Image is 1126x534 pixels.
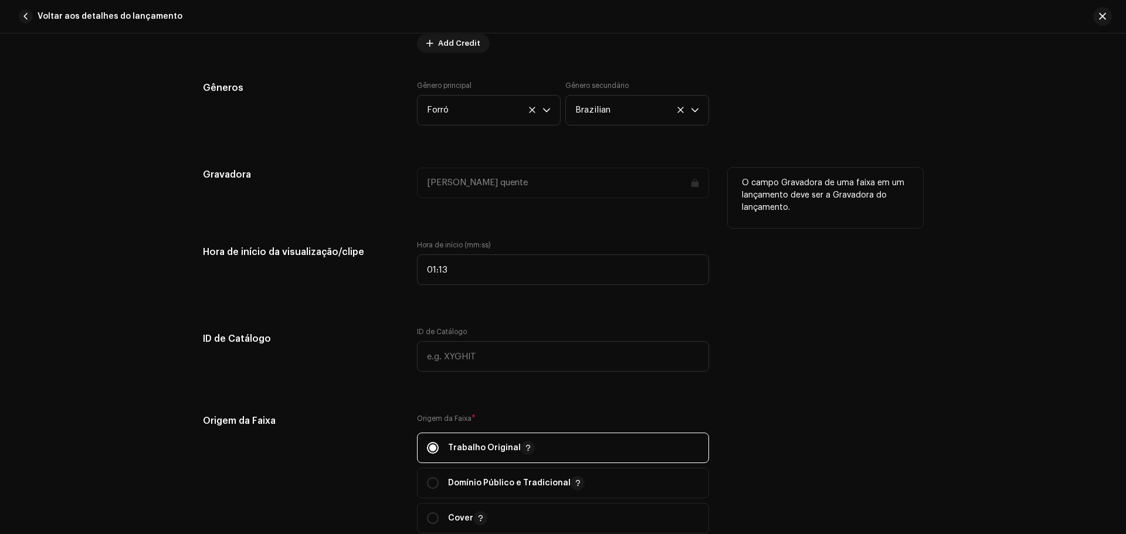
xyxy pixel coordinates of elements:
[417,468,709,498] p-togglebutton: Domínio Público e Tradicional
[417,433,709,463] p-togglebutton: Trabalho Original
[203,327,398,351] h5: ID de Catálogo
[203,81,398,95] h5: Gêneros
[575,96,691,125] span: Brazilian
[448,441,535,455] p: Trabalho Original
[203,240,398,264] h5: Hora de início da visualização/clipe
[542,96,551,125] div: dropdown trigger
[417,414,709,423] label: Origem da Faixa
[417,34,490,53] button: Add Credit
[417,240,709,250] label: Hora de início (mm:ss)
[448,511,487,525] p: Cover
[565,81,629,90] label: Gênero secundário
[417,341,709,372] input: e.g. XYGHIT
[417,254,709,285] input: 00:15
[417,81,472,90] label: Gênero principal
[448,476,585,490] p: Domínio Público e Tradicional
[203,414,398,428] h5: Origem da Faixa
[742,177,909,214] p: O campo Gravadora de uma faixa em um lançamento deve ser a Gravadora do lançamento.
[203,168,398,182] h5: Gravadora
[417,503,709,533] p-togglebutton: Cover
[417,327,467,336] label: ID de Catálogo
[427,96,542,125] span: Forró
[438,32,480,55] span: Add Credit
[691,96,699,125] div: dropdown trigger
